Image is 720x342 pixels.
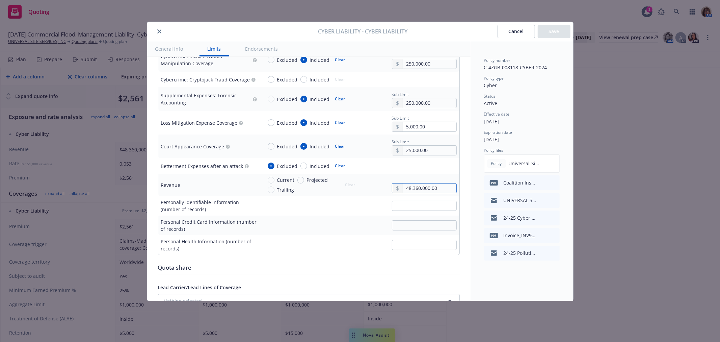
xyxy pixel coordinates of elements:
[484,57,511,63] span: Policy number
[277,163,298,170] span: Excluded
[310,56,330,64] span: Included
[403,184,456,193] input: 0.00
[551,196,557,204] button: preview file
[158,284,241,291] span: Lead Carrier/Lead Lines of Coverage
[161,238,257,252] div: Personal Health Information (number of records)
[310,119,330,126] span: Included
[268,96,274,102] input: Excluded
[161,218,257,233] div: Personal Credit Card Information (number of records)
[147,41,191,56] button: General info
[268,56,274,63] input: Excluded
[551,249,557,257] button: preview file
[540,196,545,204] button: download file
[158,263,460,272] div: Quota share
[403,122,456,131] input: 0.00
[268,76,274,83] input: Excluded
[331,142,349,151] button: Clear
[237,41,286,56] button: Endorsements
[300,76,307,83] input: Included
[161,143,224,150] div: Court Appearance Coverage
[300,143,307,150] input: Included
[164,297,202,304] span: Nothing selected
[484,147,504,153] span: Policy files
[504,179,537,186] div: Coalition Insurance Solutions Inc Cyber [DATE] - [DATE] Loss Runs - Valued [DATE].pdf
[484,64,547,71] span: C-4ZGB-008118-CYBER-2024
[268,187,274,193] input: Trailing
[504,197,537,204] div: UNIVERSAL SITE SERVICES, INC - Cyber #C-4ZGB-008118-CYBER-2024: Surplus Lines Taxes + Fees
[158,294,460,308] button: Nothing selected
[300,56,307,63] input: Included
[484,75,504,81] span: Policy type
[403,59,456,69] input: 0.00
[161,181,181,189] div: Revenue
[300,119,307,126] input: Included
[161,76,250,83] div: Cybercrime: Cryptojack Fraud Coverage
[310,163,330,170] span: Included
[331,118,349,127] button: Clear
[484,136,499,143] span: [DATE]
[310,96,330,103] span: Included
[161,119,238,126] div: Loss Mitigation Expense Coverage
[268,143,274,150] input: Excluded
[277,186,294,193] span: Trailing
[392,139,409,145] span: Sub Limit
[540,214,545,222] button: download file
[504,214,537,221] div: 24-25 Cyber Coalition Invoice Rec'd: C-4ZGB-008118-CYBER-2024 - Invoice #INV9530426 from Coalitio...
[307,176,328,184] span: Projected
[161,163,243,170] div: Betterment Expenses after an attack
[277,143,298,150] span: Excluded
[490,180,498,185] span: pdf
[318,27,407,35] span: Cyber Liability - Cyber Liability
[310,76,330,83] span: Included
[484,100,498,106] span: Active
[484,129,512,135] span: Expiration date
[199,41,229,56] button: Limits
[392,115,409,121] span: Sub Limit
[403,146,456,155] input: 0.00
[540,231,545,240] button: download file
[268,163,274,169] input: Excluded
[331,94,349,104] button: Clear
[161,53,251,67] div: Cybercrime: Invoice Fraud / Manipulation Coverage
[331,161,349,171] button: Clear
[509,160,540,167] span: Universal-Site-Services-Inc-Coalition-Policy-008118.pdf
[551,160,557,168] button: preview file
[484,93,496,99] span: Status
[490,161,503,167] span: Policy
[277,119,298,126] span: Excluded
[551,231,557,240] button: preview file
[504,232,537,239] div: Invoice_INV9530426.pdf
[277,176,295,184] span: Current
[277,56,298,64] span: Excluded
[490,233,498,238] span: pdf
[310,143,330,150] span: Included
[300,163,307,169] input: Included
[161,92,251,106] div: Supplemental Expenses: Forensic Accounting
[331,55,349,65] button: Clear
[540,179,545,187] button: download file
[268,177,274,184] input: Current
[504,249,537,256] div: 24-25 Pollution Coalition Policy Rec'd: Renewal Policy for Universal Site Services, Inc.
[540,249,545,257] button: download file
[484,118,499,125] span: [DATE]
[392,92,409,97] span: Sub Limit
[551,214,557,222] button: preview file
[277,76,298,83] span: Excluded
[403,98,456,108] input: 0.00
[300,96,307,102] input: Included
[540,160,545,168] button: download file
[155,27,163,35] button: close
[484,111,510,117] span: Effective date
[551,179,557,187] button: preview file
[297,177,304,184] input: Projected
[277,96,298,103] span: Excluded
[161,199,257,213] div: Personally Identifiable Information (number of records)
[268,119,274,126] input: Excluded
[498,25,535,38] button: Cancel
[484,82,497,89] span: Cyber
